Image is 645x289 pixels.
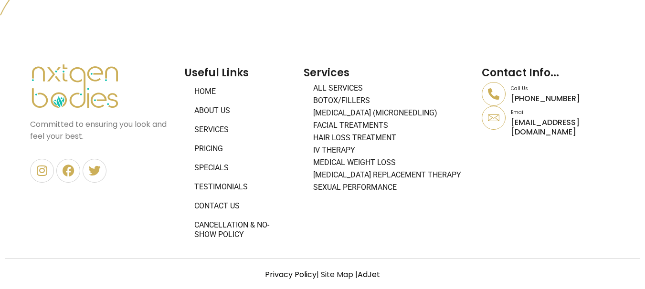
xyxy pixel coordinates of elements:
h2: Services [304,63,473,82]
a: Hair Loss Treatment [304,132,473,144]
a: Specials [185,158,294,177]
a: Home [185,82,294,101]
a: [MEDICAL_DATA] Replacement Therapy [304,169,473,181]
a: Call Us [511,85,528,92]
a: AdJet [358,269,380,280]
a: Call Us [482,82,506,106]
p: | Site Map | [5,268,640,280]
h2: Contact Info... [482,63,615,82]
a: IV Therapy [304,144,473,156]
a: Pricing [185,139,294,158]
nav: Menu [185,82,294,244]
a: Testimonials [185,177,294,196]
p: [EMAIL_ADDRESS][DOMAIN_NAME] [511,118,615,136]
a: All Services [304,82,473,94]
a: Cancellation & No-Show Policy [185,216,294,244]
a: About Us [185,101,294,120]
a: Email [511,109,525,116]
h2: Useful Links [185,63,294,82]
a: Services [185,120,294,139]
p: [PHONE_NUMBER] [511,94,615,103]
a: [MEDICAL_DATA] (Microneedling) [304,107,473,119]
a: Email [482,106,506,130]
nav: Menu [304,82,473,194]
a: Contact Us [185,196,294,216]
a: BOTOX/FILLERS [304,94,473,107]
a: Privacy Policy [265,269,317,280]
p: Committed to ensuring you look and feel your best. [30,118,175,142]
a: Sexual Performance [304,181,473,194]
a: Facial Treatments [304,119,473,132]
a: Medical Weight Loss [304,156,473,169]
